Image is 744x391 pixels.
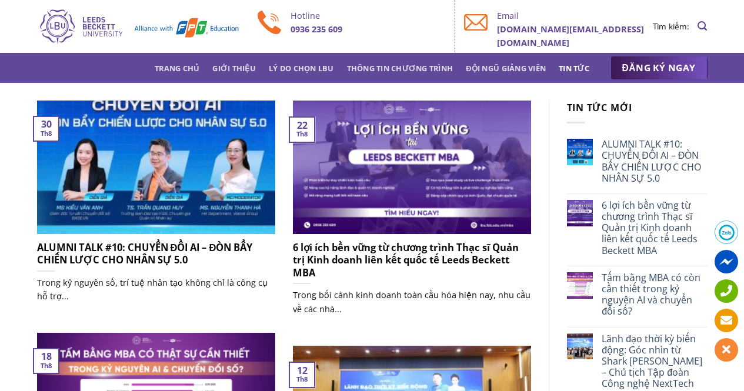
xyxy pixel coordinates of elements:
p: Email [497,9,653,22]
a: Thông tin chương trình [347,58,453,79]
b: 0936 235 609 [291,24,342,35]
li: Tìm kiếm: [653,20,689,33]
a: Tin tức [559,58,589,79]
a: Lãnh đạo thời kỳ biến động: Góc nhìn từ Shark [PERSON_NAME] – Chủ tịch Tập đoàn Công nghệ NextTech [602,333,707,390]
img: Thạc sĩ Quản trị kinh doanh Quốc tế [37,8,240,45]
p: Trong kỷ nguyên số, trí tuệ nhân tạo không chỉ là công cụ hỗ trợ... [37,276,275,303]
a: Trang chủ [155,58,199,79]
p: Trong bối cảnh kinh doanh toàn cầu hóa hiện nay, nhu cầu về các nhà... [293,288,531,315]
p: Hotline [291,9,446,22]
a: Lý do chọn LBU [269,58,334,79]
a: Search [698,15,707,38]
h5: 6 lợi ích bền vững từ chương trình Thạc sĩ Quản trị Kinh doanh liên kết quốc tế Leeds Beckett MBA [293,241,531,279]
a: Đội ngũ giảng viên [466,58,546,79]
b: [DOMAIN_NAME][EMAIL_ADDRESS][DOMAIN_NAME] [497,24,644,48]
a: ALUMNI TALK #10: CHUYỂN ĐỔI AI – ĐÒN BẨY CHIẾN LƯỢC CHO NHÂN SỰ 5.0 [602,139,707,184]
a: 6 lợi ích bền vững từ chương trình Thạc sĩ Quản trị Kinh doanh liên kết quốc tế Leeds Beckett MBA [602,200,707,256]
span: ĐĂNG KÝ NGAY [622,61,696,75]
a: Tấm bằng MBA có còn cần thiết trong kỷ nguyên AI và chuyển đổi số? [602,272,707,318]
a: 6 lợi ích bền vững từ chương trình Thạc sĩ Quản trị Kinh doanh liên kết quốc tế Leeds Beckett MBA... [293,101,531,328]
a: ĐĂNG KÝ NGAY [610,56,708,80]
a: Giới thiệu [212,58,256,79]
h5: ALUMNI TALK #10: CHUYỂN ĐỔI AI – ĐÒN BẨY CHIẾN LƯỢC CHO NHÂN SỰ 5.0 [37,241,275,266]
span: Tin tức mới [567,101,633,114]
a: ALUMNI TALK #10: CHUYỂN ĐỔI AI – ĐÒN BẨY CHIẾN LƯỢC CHO NHÂN SỰ 5.0 Trong kỷ nguyên số, trí tuệ n... [37,101,275,316]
